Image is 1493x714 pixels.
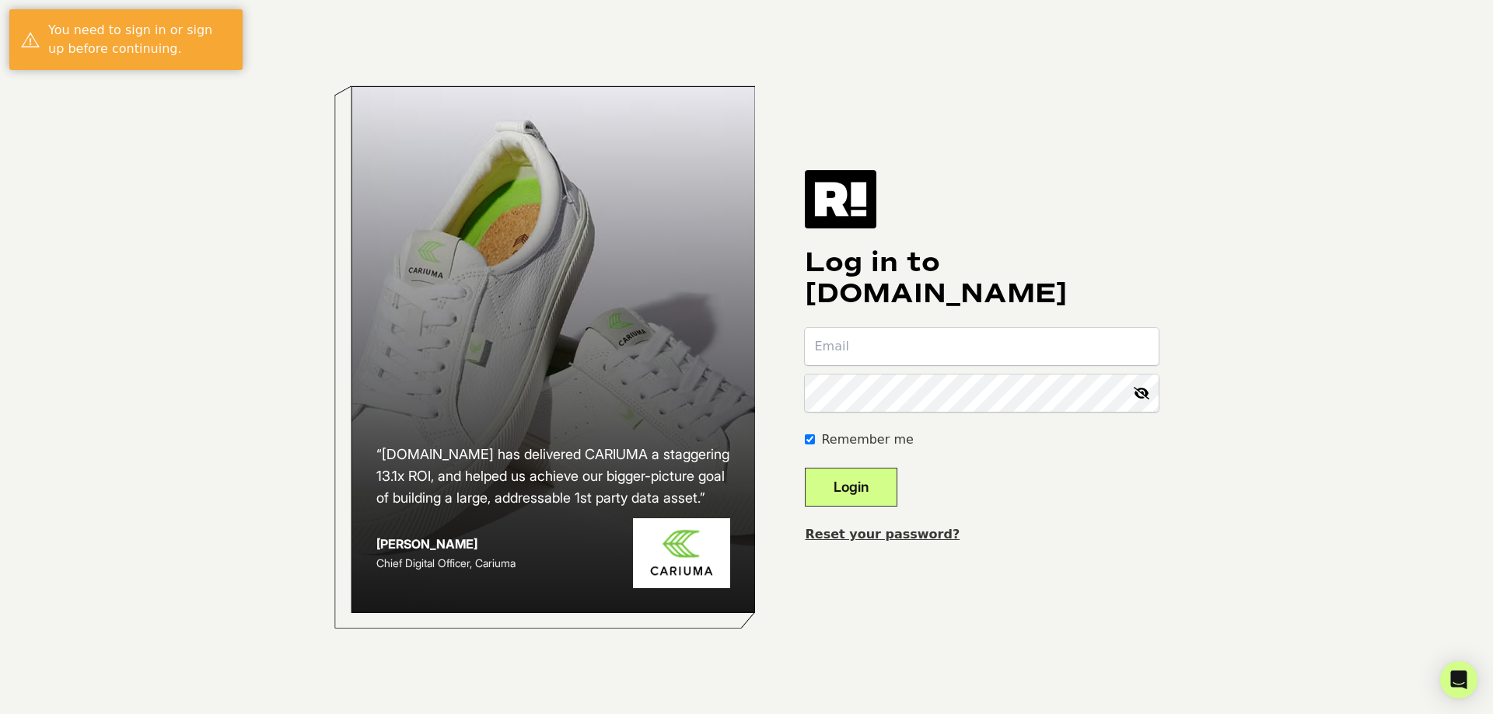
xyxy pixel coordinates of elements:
button: Login [805,468,897,507]
input: Email [805,328,1159,365]
div: Open Intercom Messenger [1440,661,1477,698]
a: Reset your password? [805,527,960,542]
img: Cariuma [633,518,730,589]
h1: Log in to [DOMAIN_NAME] [805,247,1159,309]
div: You need to sign in or sign up before continuing. [48,21,231,58]
span: Chief Digital Officer, Cariuma [376,556,516,569]
img: Retention.com [805,170,876,228]
label: Remember me [821,430,913,449]
strong: [PERSON_NAME] [376,536,477,552]
h2: “[DOMAIN_NAME] has delivered CARIUMA a staggering 13.1x ROI, and helped us achieve our bigger-pic... [376,444,731,509]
